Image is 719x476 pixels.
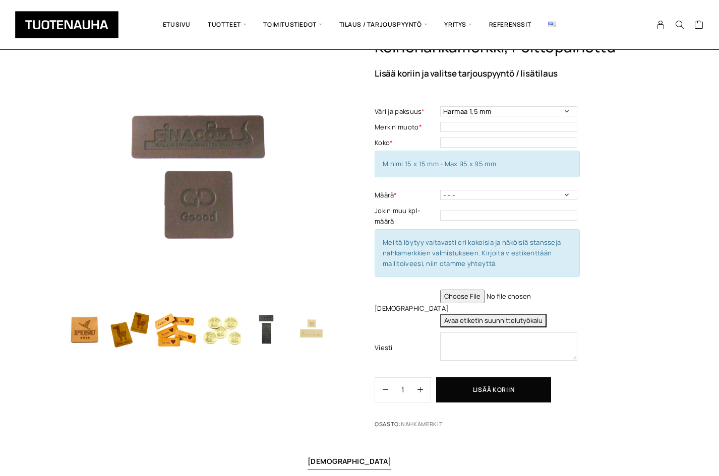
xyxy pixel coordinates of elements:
span: Yritys [436,8,480,42]
img: keinonahkamerkki 6 [65,38,332,305]
span: Tuotteet [199,8,255,42]
img: English [548,22,556,27]
a: My Account [651,20,671,29]
img: Tuotenauha Oy [15,11,118,38]
label: Väri ja paksuus [375,106,438,117]
button: Avaa etiketin suunnittelutyökalu [440,314,547,327]
span: Minimi 15 x 15 mm - Max 95 x 95 mm [383,159,496,168]
img: Keinonahkamerkki, polttopainettu 2 [110,310,150,350]
button: Search [670,20,689,29]
label: Merkin muoto [375,122,438,132]
label: [DEMOGRAPHIC_DATA] [375,303,438,314]
label: Viesti [375,343,438,353]
label: Jokin muu kpl-määrä [375,206,438,227]
h1: Keinonahkamerkki, polttopainettu [375,38,654,56]
label: Koko [375,138,438,148]
span: Osasto: [375,420,507,434]
img: Keinonahkamerkki, polttopainettu 5 [246,310,286,350]
p: Lisää koriin ja valitse tarjouspyyntö / lisätilaus [375,69,654,78]
img: Keinonahkamerkki, polttopainettu 4 [201,310,241,350]
a: Referenssit [481,8,540,42]
span: Meiltä löytyy valtavasti eri kokoisia ja näköisiä stansseja nahkamerkkien valmistukseen. Kirjoita... [383,238,561,268]
input: Määrä [388,378,417,402]
span: Tilaus / Tarjouspyyntö [331,8,436,42]
img: Keinonahkamerkki, polttopainettu 6 [291,310,332,350]
a: Nahkamerkit [401,420,443,428]
button: Lisää koriin [436,377,551,402]
img: Keinonahkamerkki, polttopainettu 3 [155,310,196,350]
label: Määrä [375,190,438,200]
a: Cart [694,20,704,32]
a: [DEMOGRAPHIC_DATA] [308,456,392,466]
span: Toimitustiedot [255,8,330,42]
a: Etusivu [154,8,199,42]
img: Keinonahkamerkki, polttopainettu 1 [65,310,105,350]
